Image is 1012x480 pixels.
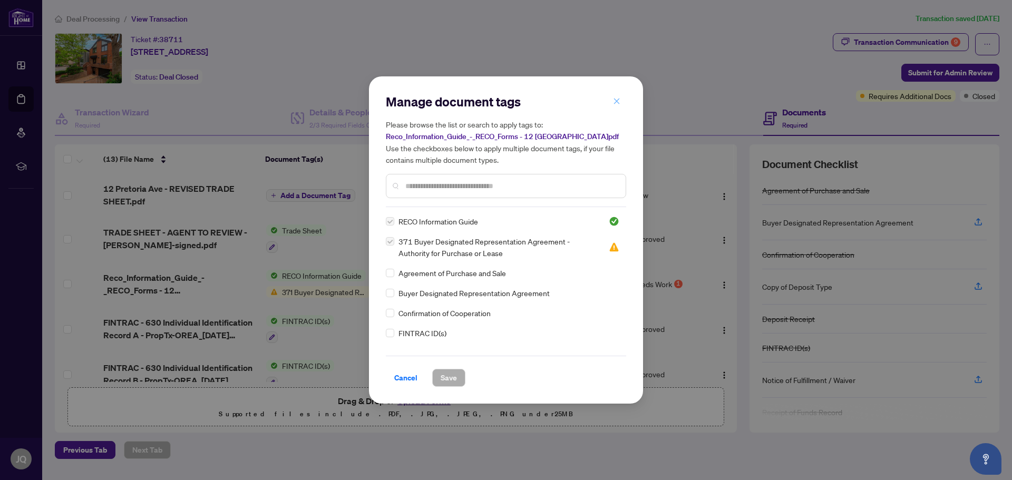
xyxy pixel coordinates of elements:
button: Cancel [386,369,426,387]
span: 371 Buyer Designated Representation Agreement - Authority for Purchase or Lease [398,236,596,259]
span: Reco_Information_Guide_-_RECO_Forms - 12 [GEOGRAPHIC_DATA]pdf [386,132,619,141]
span: FINTRAC ID(s) [398,327,446,339]
img: status [609,242,619,252]
button: Save [432,369,465,387]
span: close [613,97,620,105]
span: Buyer Designated Representation Agreement [398,287,550,299]
h5: Please browse the list or search to apply tags to: Use the checkboxes below to apply multiple doc... [386,119,626,165]
button: Open asap [970,443,1001,475]
span: Cancel [394,369,417,386]
span: Approved [609,216,619,227]
h2: Manage document tags [386,93,626,110]
span: RECO Information Guide [398,215,478,227]
span: Confirmation of Cooperation [398,307,491,319]
span: Agreement of Purchase and Sale [398,267,506,279]
span: Needs Work [609,242,619,252]
img: status [609,216,619,227]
